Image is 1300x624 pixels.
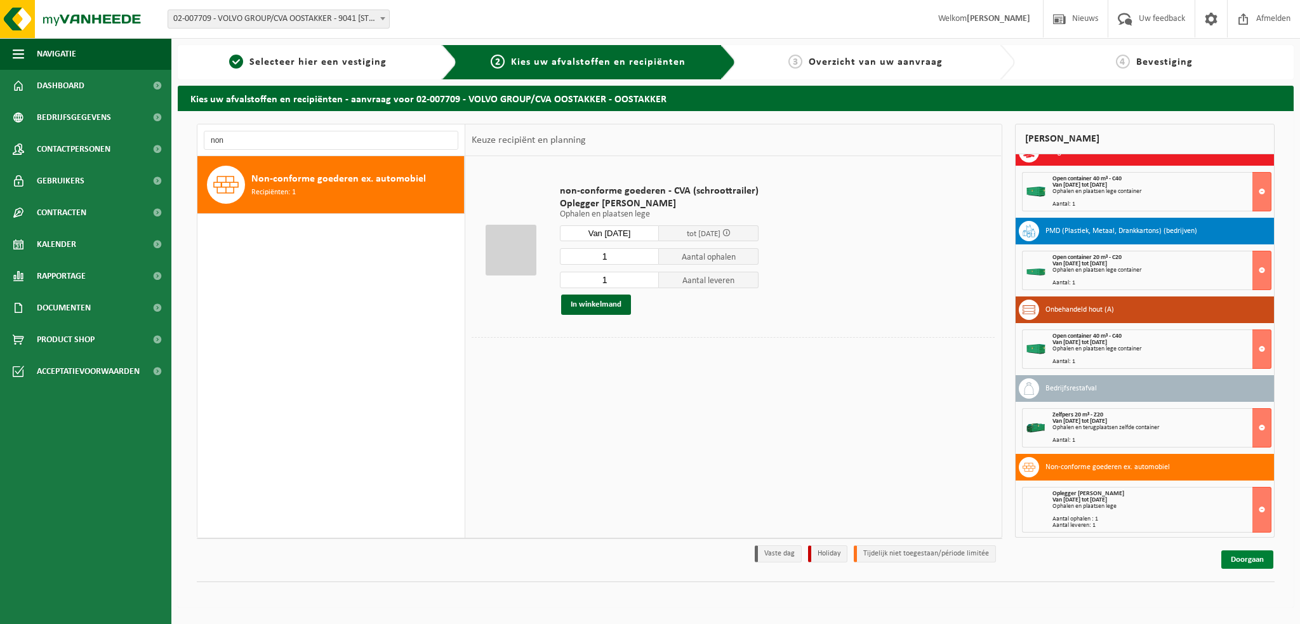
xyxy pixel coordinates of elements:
[687,230,720,238] span: tot [DATE]
[967,14,1030,23] strong: [PERSON_NAME]
[168,10,389,28] span: 02-007709 - VOLVO GROUP/CVA OOSTAKKER - 9041 OOSTAKKER, SMALLEHEERWEG 31
[560,225,660,241] input: Selecteer datum
[229,55,243,69] span: 1
[561,295,631,315] button: In winkelmand
[37,133,110,165] span: Contactpersonen
[251,187,296,199] span: Recipiënten: 1
[184,55,432,70] a: 1Selecteer hier een vestiging
[1052,496,1107,503] strong: Van [DATE] tot [DATE]
[178,86,1294,110] h2: Kies uw afvalstoffen en recipiënten - aanvraag voor 02-007709 - VOLVO GROUP/CVA OOSTAKKER - OOSTA...
[37,38,76,70] span: Navigatie
[659,248,759,265] span: Aantal ophalen
[560,197,759,210] span: Oplegger [PERSON_NAME]
[511,57,686,67] span: Kies uw afvalstoffen en recipiënten
[204,131,458,150] input: Materiaal zoeken
[197,156,465,214] button: Non-conforme goederen ex. automobiel Recipiënten: 1
[1052,333,1122,340] span: Open container 40 m³ - C40
[37,292,91,324] span: Documenten
[37,324,95,355] span: Product Shop
[1116,55,1130,69] span: 4
[1045,457,1170,477] h3: Non-conforme goederen ex. automobiel
[251,171,426,187] span: Non-conforme goederen ex. automobiel
[755,545,802,562] li: Vaste dag
[1052,411,1103,418] span: Zelfpers 20 m³ - Z20
[1221,550,1273,569] a: Doorgaan
[37,165,84,197] span: Gebruikers
[37,229,76,260] span: Kalender
[1136,57,1193,67] span: Bevestiging
[854,545,996,562] li: Tijdelijk niet toegestaan/période limitée
[37,355,140,387] span: Acceptatievoorwaarden
[809,57,943,67] span: Overzicht van uw aanvraag
[1052,425,1271,431] div: Ophalen en terugplaatsen zelfde container
[37,260,86,292] span: Rapportage
[659,272,759,288] span: Aantal leveren
[1052,254,1122,261] span: Open container 20 m³ - C20
[1052,201,1271,208] div: Aantal: 1
[1052,339,1107,346] strong: Van [DATE] tot [DATE]
[560,210,759,219] p: Ophalen en plaatsen lege
[249,57,387,67] span: Selecteer hier een vestiging
[1052,418,1107,425] strong: Van [DATE] tot [DATE]
[1045,300,1114,320] h3: Onbehandeld hout (A)
[1052,280,1271,286] div: Aantal: 1
[1052,175,1122,182] span: Open container 40 m³ - C40
[37,70,84,102] span: Dashboard
[1052,437,1271,444] div: Aantal: 1
[37,197,86,229] span: Contracten
[168,10,390,29] span: 02-007709 - VOLVO GROUP/CVA OOSTAKKER - 9041 OOSTAKKER, SMALLEHEERWEG 31
[1052,182,1107,189] strong: Van [DATE] tot [DATE]
[491,55,505,69] span: 2
[465,124,592,156] div: Keuze recipiënt en planning
[808,545,847,562] li: Holiday
[1052,490,1124,497] span: Oplegger [PERSON_NAME]
[1052,516,1271,522] div: Aantal ophalen : 1
[560,185,759,197] span: non-conforme goederen - CVA (schroottrailer)
[1052,503,1271,510] div: Ophalen en plaatsen lege
[1052,346,1271,352] div: Ophalen en plaatsen lege container
[1045,221,1197,241] h3: PMD (Plastiek, Metaal, Drankkartons) (bedrijven)
[788,55,802,69] span: 3
[37,102,111,133] span: Bedrijfsgegevens
[1015,124,1275,154] div: [PERSON_NAME]
[1045,378,1097,399] h3: Bedrijfsrestafval
[1052,189,1271,195] div: Ophalen en plaatsen lege container
[1052,522,1271,529] div: Aantal leveren: 1
[1052,260,1107,267] strong: Van [DATE] tot [DATE]
[1052,359,1271,365] div: Aantal: 1
[1052,267,1271,274] div: Ophalen en plaatsen lege container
